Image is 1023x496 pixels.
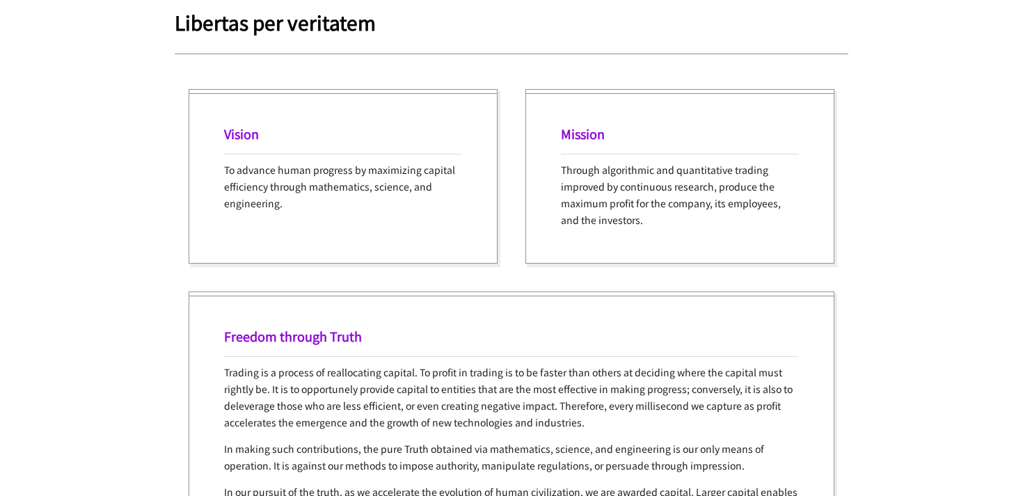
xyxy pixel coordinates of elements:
p: To advance human progress by maximizing capital efficiency through mathematics, science, and engi... [224,161,462,211]
h1: Vision [224,125,462,143]
p: Through algorithmic and quantitative trading improved by continuous research, produce the maximum... [561,161,799,228]
h1: Freedom through Truth [224,327,799,345]
p: Trading is a process of reallocating capital. To profit in trading is to be faster than others at... [224,364,799,431]
p: In making such contributions, the pure Truth obtained via mathematics, science, and engineering i... [224,440,799,474]
h1: Libertas per veritatem [175,12,848,33]
h1: Mission [561,125,799,143]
